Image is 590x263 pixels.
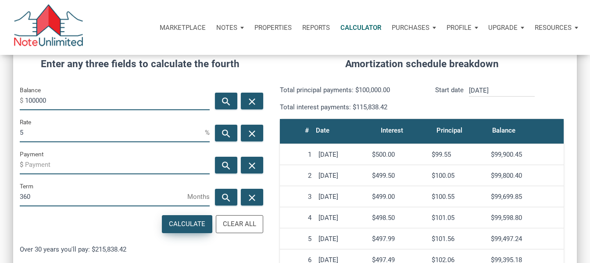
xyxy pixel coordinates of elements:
span: % [205,126,210,140]
div: 5 [283,235,311,243]
div: $499.50 [372,172,425,180]
div: $99,699.85 [491,193,560,201]
div: Clear All [223,219,256,229]
label: Rate [20,117,31,127]
i: search [221,160,231,171]
button: Clear All [216,215,263,233]
div: [DATE] [318,214,365,222]
i: close [247,160,257,171]
div: 4 [283,214,311,222]
div: $99,598.80 [491,214,560,222]
p: Properties [254,24,292,32]
div: [DATE] [318,151,365,159]
div: $99,900.45 [491,151,560,159]
button: search [215,125,237,141]
div: Principal [436,124,462,137]
p: Notes [216,24,237,32]
div: $499.00 [372,193,425,201]
div: $100.55 [432,193,484,201]
p: Resources [535,24,572,32]
div: $100.05 [432,172,484,180]
div: $99,800.40 [491,172,560,180]
p: Profile [447,24,472,32]
button: close [241,189,263,205]
div: Date [316,124,329,137]
button: search [215,157,237,173]
p: Marketplace [160,24,206,32]
button: close [241,157,263,173]
div: $101.56 [432,235,484,243]
div: $497.99 [372,235,425,243]
i: search [221,96,231,107]
i: close [247,96,257,107]
i: close [247,192,257,203]
span: $ [20,158,25,172]
button: close [241,125,263,141]
label: Payment [20,149,43,159]
div: Calculate [169,219,205,229]
div: $99,497.24 [491,235,560,243]
p: Calculator [340,24,381,32]
input: Term [20,187,187,206]
div: [DATE] [318,172,365,180]
a: Calculator [335,14,386,41]
div: # [305,124,309,137]
div: Interest [381,124,403,137]
div: $500.00 [372,151,425,159]
i: search [221,128,231,139]
p: Purchases [392,24,429,32]
i: close [247,128,257,139]
p: Total principal payments: $100,000.00 [280,85,415,95]
button: Resources [529,14,583,41]
div: Balance [492,124,515,137]
p: Start date [435,85,464,112]
p: Upgrade [488,24,518,32]
input: Balance [25,90,210,110]
h4: Enter any three fields to calculate the fourth [20,57,260,72]
div: $101.05 [432,214,484,222]
button: Profile [441,14,483,41]
label: Term [20,181,33,191]
button: search [215,189,237,205]
button: search [215,93,237,109]
div: 2 [283,172,311,180]
button: Purchases [386,14,441,41]
button: Marketplace [154,14,211,41]
h4: Amortization schedule breakdown [273,57,570,72]
p: Over 30 years you'll pay: $215,838.42 [20,244,260,255]
button: Calculate [162,215,212,233]
button: Reports [297,14,335,41]
div: [DATE] [318,235,365,243]
label: Balance [20,85,41,95]
span: Months [187,190,210,204]
div: $498.50 [372,214,425,222]
div: 1 [283,151,311,159]
button: Upgrade [483,14,529,41]
div: $99.55 [432,151,484,159]
button: close [241,93,263,109]
input: Rate [20,122,205,142]
img: NoteUnlimited [13,4,84,50]
p: Total interest payments: $115,838.42 [280,102,415,112]
a: Properties [249,14,297,41]
div: 3 [283,193,311,201]
button: Notes [211,14,249,41]
p: Reports [302,24,330,32]
input: Payment [25,155,210,174]
div: [DATE] [318,193,365,201]
span: $ [20,94,25,108]
i: search [221,192,231,203]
